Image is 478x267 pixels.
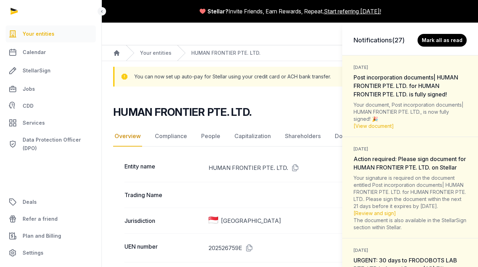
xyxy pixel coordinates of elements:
[418,34,467,47] button: Mark all as read
[354,65,368,70] small: [DATE]
[392,36,405,44] span: (27)
[354,155,466,171] span: Action required: Please sign document for HUMAN FRONTIER PTE. LTD. on Stellar
[354,35,405,45] h3: Notifications
[354,123,394,129] a: [View document]
[354,146,368,152] small: [DATE]
[354,74,458,98] span: Post incorporation documents| HUMAN FRONTIER PTE. LTD. for HUMAN FRONTIER PTE. LTD. is fully signed!
[354,101,467,130] div: Your document, Post incorporation documents| HUMAN FRONTIER PTE. LTD., is now fully signed! 🎉
[354,174,467,231] div: Your signature is required on the document entitled Post incorporation documents| HUMAN FRONTIER ...
[351,185,478,267] iframe: Chat Widget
